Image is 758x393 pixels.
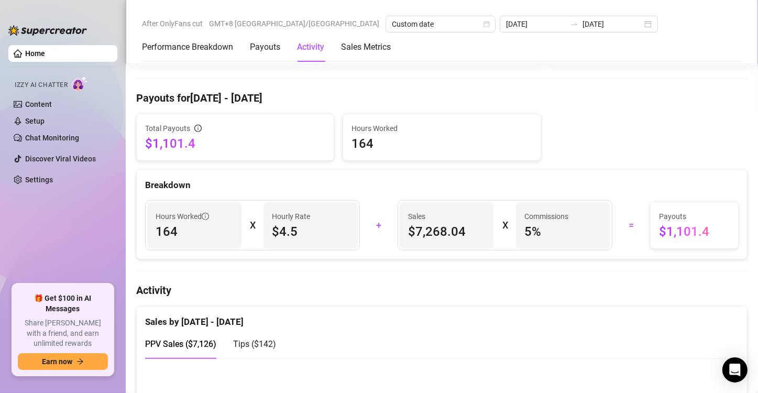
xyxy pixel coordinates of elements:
[25,49,45,58] a: Home
[145,178,739,192] div: Breakdown
[156,223,233,240] span: 164
[250,41,280,53] div: Payouts
[156,211,209,222] span: Hours Worked
[272,223,349,240] span: $4.5
[570,20,578,28] span: to
[524,223,602,240] span: 5 %
[76,358,84,365] span: arrow-right
[233,339,276,349] span: Tips ( $142 )
[25,155,96,163] a: Discover Viral Videos
[25,176,53,184] a: Settings
[659,223,730,240] span: $1,101.4
[142,41,233,53] div: Performance Breakdown
[351,135,532,152] span: 164
[524,211,568,222] article: Commissions
[272,211,310,222] article: Hourly Rate
[18,353,108,370] button: Earn nowarrow-right
[136,91,748,105] h4: Payouts for [DATE] - [DATE]
[351,123,532,134] span: Hours Worked
[25,134,79,142] a: Chat Monitoring
[145,307,739,329] div: Sales by [DATE] - [DATE]
[15,80,68,90] span: Izzy AI Chatter
[408,223,486,240] span: $7,268.04
[18,318,108,349] span: Share [PERSON_NAME] with a friend, and earn unlimited rewards
[341,41,391,53] div: Sales Metrics
[392,16,489,32] span: Custom date
[502,217,508,234] div: X
[145,135,325,152] span: $1,101.4
[297,41,324,53] div: Activity
[42,357,72,366] span: Earn now
[209,16,379,31] span: GMT+8 [GEOGRAPHIC_DATA]/[GEOGRAPHIC_DATA]
[366,217,391,234] div: +
[142,16,203,31] span: After OnlyFans cut
[570,20,578,28] span: swap-right
[583,18,642,30] input: End date
[202,213,209,220] span: info-circle
[722,357,748,383] div: Open Intercom Messenger
[145,339,216,349] span: PPV Sales ( $7,126 )
[25,100,52,108] a: Content
[194,125,202,132] span: info-circle
[8,25,87,36] img: logo-BBDzfeDw.svg
[506,18,566,30] input: Start date
[72,76,88,91] img: AI Chatter
[136,283,748,298] h4: Activity
[619,217,644,234] div: =
[659,211,730,222] span: Payouts
[250,217,255,234] div: X
[145,123,190,134] span: Total Payouts
[484,21,490,27] span: calendar
[18,293,108,314] span: 🎁 Get $100 in AI Messages
[408,211,486,222] span: Sales
[25,117,45,125] a: Setup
